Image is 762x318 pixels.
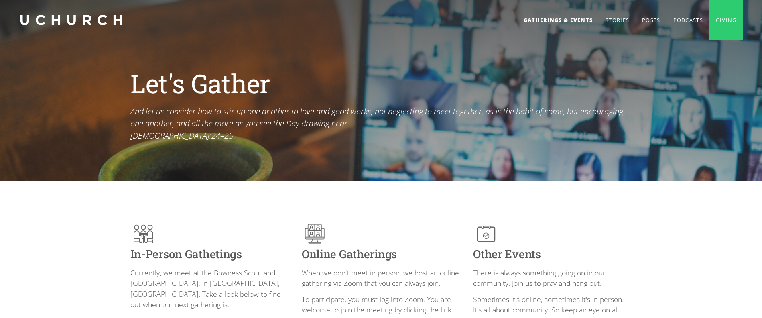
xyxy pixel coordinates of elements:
[302,267,460,289] p: When we don't meet in person, we host an online gathering via Zoom that you can always join.
[130,106,623,141] em: And let us consider how to stir up one another to love and good works, not neglecting to meet tog...
[130,247,289,261] h3: In-Person Gathetings
[473,247,632,261] h3: Other Events
[130,67,632,99] h1: Let's Gather
[130,267,289,310] p: Currently, we meet at the Bowness Scout and [GEOGRAPHIC_DATA], in [GEOGRAPHIC_DATA], [GEOGRAPHIC_...
[302,247,460,261] h3: Online Gatherings
[473,267,632,289] p: There is always something going on in our community. Join us to pray and hang out.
